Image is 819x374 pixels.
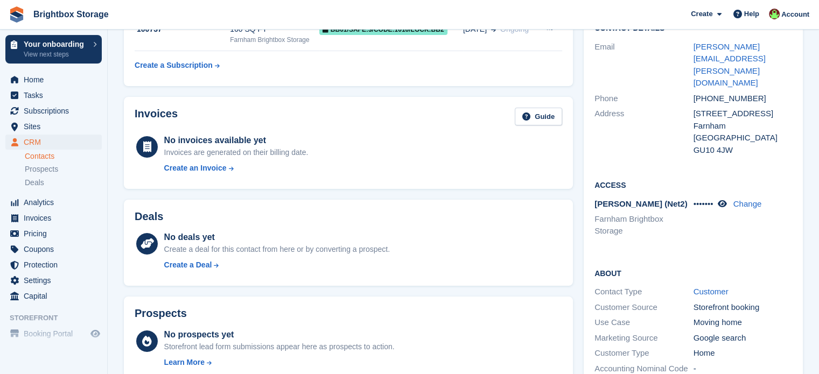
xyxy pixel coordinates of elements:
[5,288,102,304] a: menu
[694,316,793,329] div: Moving home
[694,144,793,157] div: GU10 4JW
[5,103,102,118] a: menu
[24,210,88,225] span: Invoices
[594,93,694,105] div: Phone
[5,273,102,288] a: menu
[594,213,694,237] li: Farnham Brightbox Storage
[5,257,102,272] a: menu
[25,164,102,175] a: Prospects
[10,313,107,323] span: Storefront
[733,199,762,208] a: Change
[24,257,88,272] span: Protection
[5,135,102,150] a: menu
[89,327,102,340] a: Preview store
[24,103,88,118] span: Subscriptions
[694,287,729,296] a: Customer
[594,179,792,190] h2: Access
[24,50,88,59] p: View next steps
[463,24,487,35] span: [DATE]
[691,9,712,19] span: Create
[5,88,102,103] a: menu
[164,147,309,158] div: Invoices are generated on their billing date.
[25,178,44,188] span: Deals
[744,9,759,19] span: Help
[164,163,227,174] div: Create an Invoice
[594,286,694,298] div: Contact Type
[230,35,319,45] div: Farnham Brightbox Storage
[781,9,809,20] span: Account
[594,199,688,208] span: [PERSON_NAME] (Net2)
[230,24,319,35] div: 160 SQ FT
[594,41,694,89] div: Email
[5,242,102,257] a: menu
[135,210,163,223] h2: Deals
[24,119,88,134] span: Sites
[5,72,102,87] a: menu
[594,347,694,359] div: Customer Type
[694,42,766,88] a: [PERSON_NAME][EMAIL_ADDRESS][PERSON_NAME][DOMAIN_NAME]
[5,119,102,134] a: menu
[164,357,395,368] a: Learn More
[24,273,88,288] span: Settings
[5,195,102,210] a: menu
[25,164,58,174] span: Prospects
[24,72,88,87] span: Home
[694,108,793,120] div: [STREET_ADDRESS]
[164,259,212,271] div: Create a Deal
[24,326,88,341] span: Booking Portal
[24,88,88,103] span: Tasks
[694,347,793,359] div: Home
[164,357,205,368] div: Learn More
[594,267,792,278] h2: About
[5,326,102,341] a: menu
[164,328,395,341] div: No prospects yet
[9,6,25,23] img: stora-icon-8386f47178a22dfd0bd8f6a31ec36ba5ce8667c1dd55bd0f319d3a0aa187defe.svg
[24,288,88,304] span: Capital
[24,242,88,257] span: Coupons
[594,108,694,156] div: Address
[694,199,713,208] span: •••••••
[694,332,793,344] div: Google search
[135,24,230,35] div: 100737
[164,259,390,271] a: Create a Deal
[164,244,390,255] div: Create a deal for this contact from here or by converting a prospect.
[594,332,694,344] div: Marketing Source
[594,316,694,329] div: Use Case
[594,301,694,314] div: Customer Source
[135,307,187,320] h2: Prospects
[24,226,88,241] span: Pricing
[5,226,102,241] a: menu
[135,108,178,125] h2: Invoices
[164,341,395,352] div: Storefront lead form submissions appear here as prospects to action.
[5,35,102,63] a: Your onboarding View next steps
[515,108,562,125] a: Guide
[25,151,102,161] a: Contacts
[24,40,88,48] p: Your onboarding
[135,60,213,71] div: Create a Subscription
[135,55,220,75] a: Create a Subscription
[164,134,309,147] div: No invoices available yet
[24,195,88,210] span: Analytics
[694,132,793,144] div: [GEOGRAPHIC_DATA]
[694,93,793,105] div: [PHONE_NUMBER]
[694,301,793,314] div: Storefront booking
[25,177,102,188] a: Deals
[164,231,390,244] div: No deals yet
[319,24,447,35] span: BB01/safe:3/code:1010/lock:bb2
[29,5,113,23] a: Brightbox Storage
[24,135,88,150] span: CRM
[5,210,102,225] a: menu
[164,163,309,174] a: Create an Invoice
[500,25,529,33] span: Ongoing
[769,9,780,19] img: Marlena
[694,120,793,132] div: Farnham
